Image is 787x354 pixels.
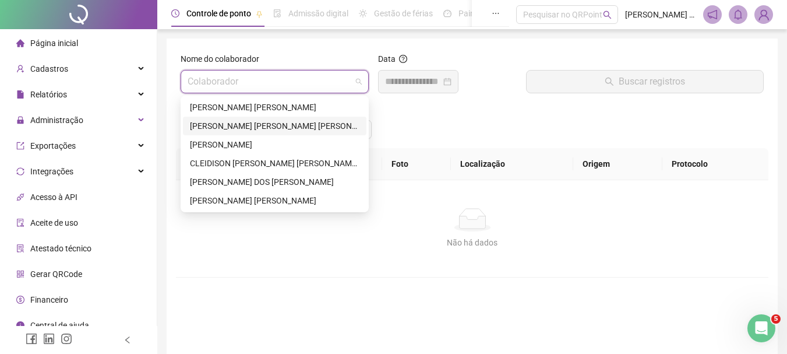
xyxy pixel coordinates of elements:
div: CLEIDISON FERNANDES BRITO DA COSTA [183,154,366,173]
span: audit [16,219,24,227]
div: [PERSON_NAME] [PERSON_NAME] [PERSON_NAME] [190,120,359,132]
div: [PERSON_NAME] [PERSON_NAME] [190,101,359,114]
span: Data [378,54,396,64]
div: Não há dados [190,236,754,249]
span: Aceite de uso [30,218,78,227]
span: Página inicial [30,38,78,48]
div: [PERSON_NAME] [PERSON_NAME] [190,194,359,207]
span: clock-circle [171,9,179,17]
span: lock [16,116,24,124]
span: export [16,142,24,150]
span: left [123,336,132,344]
span: Financeiro [30,295,68,304]
span: home [16,39,24,47]
span: api [16,193,24,201]
span: file-done [273,9,281,17]
span: file [16,90,24,99]
span: instagram [61,333,72,345]
div: MAILSON JEFERSON TEIXEIRA DOS SANTOS [183,173,366,191]
span: Controle de ponto [186,9,251,18]
img: 82042 [755,6,772,23]
span: sun [359,9,367,17]
div: ANTONIO CARLOS OLIVEIRA CAMILO [183,117,366,135]
span: Relatórios [30,90,67,99]
span: Administração [30,115,83,125]
span: qrcode [16,270,24,278]
div: MARCOS LEANDRO CERQUEIRA BARRETO [183,191,366,210]
iframe: Intercom live chat [747,314,775,342]
div: CLEBSON BARROSO GONÇALVES [183,135,366,154]
span: Integrações [30,167,73,176]
span: Gerar QRCode [30,269,82,279]
label: Nome do colaborador [181,52,267,65]
span: dollar [16,296,24,304]
th: Origem [573,148,662,180]
th: Foto [382,148,451,180]
span: facebook [26,333,37,345]
span: Acesso à API [30,192,77,202]
th: Localização [451,148,574,180]
span: Cadastros [30,64,68,73]
div: CLEIDISON [PERSON_NAME] [PERSON_NAME] DA COSTA [190,157,359,170]
span: info-circle [16,321,24,330]
div: ANDERSON SANTOS DE ASSUNÇÃO [183,98,366,117]
span: 5 [771,314,781,324]
span: notification [707,9,718,20]
span: bell [733,9,743,20]
div: [PERSON_NAME] [190,138,359,151]
span: ellipsis [492,9,500,17]
span: dashboard [443,9,451,17]
span: solution [16,244,24,253]
span: pushpin [256,10,263,17]
span: user-add [16,65,24,73]
span: Exportações [30,141,76,150]
span: Admissão digital [288,9,348,18]
span: Gestão de férias [374,9,433,18]
span: Atestado técnico [30,244,91,253]
th: Protocolo [662,148,768,180]
div: [PERSON_NAME] DOS [PERSON_NAME] [190,176,359,188]
span: Central de ajuda [30,321,89,330]
span: [PERSON_NAME] - PANTAOIL LTDA [625,8,696,21]
span: question-circle [399,55,407,63]
button: Buscar registros [526,70,764,93]
span: Painel do DP [458,9,504,18]
span: sync [16,167,24,176]
span: linkedin [43,333,55,345]
span: search [603,10,612,19]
